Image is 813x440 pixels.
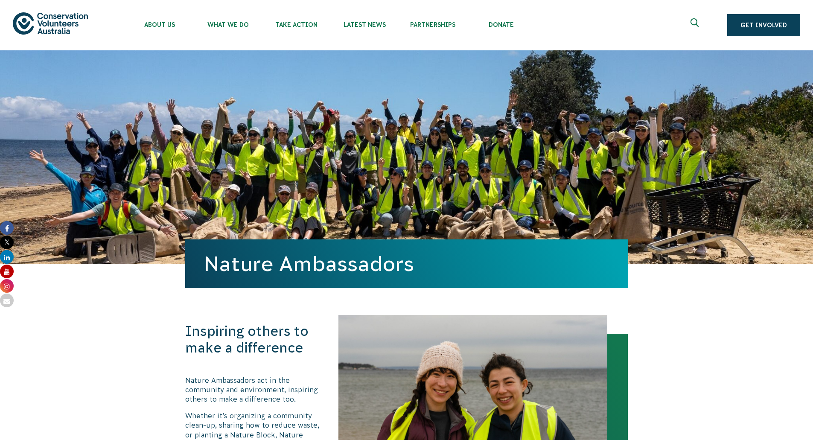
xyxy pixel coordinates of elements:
span: Take Action [262,21,330,28]
span: Latest News [330,21,399,28]
span: What We Do [194,21,262,28]
a: Get Involved [727,14,800,36]
h1: Nature Ambassadors [204,252,609,275]
span: About Us [125,21,194,28]
span: Expand search box [691,18,701,32]
span: Donate [467,21,535,28]
span: Partnerships [399,21,467,28]
h3: Inspiring others to make a difference [185,323,321,356]
button: Expand search box Close search box [685,15,706,35]
p: Nature Ambassadors act in the community and environment, inspiring others to make a difference too. [185,376,321,404]
img: logo.svg [13,12,88,34]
